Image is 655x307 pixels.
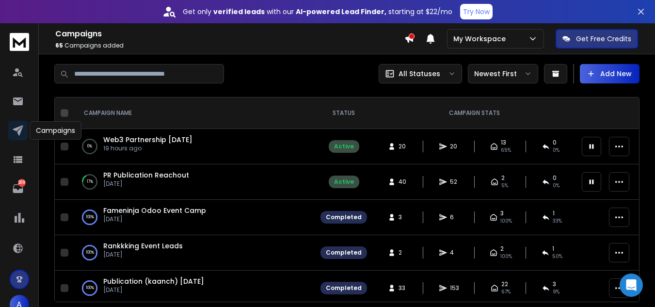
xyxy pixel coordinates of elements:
[72,235,315,271] td: 100%Rankkking Event Leads[DATE]
[72,164,315,200] td: 17%PR Publication Reachout[DATE]
[334,143,354,150] div: Active
[30,121,81,140] div: Campaigns
[553,174,557,182] span: 0
[556,29,638,48] button: Get Free Credits
[500,253,512,260] span: 100 %
[55,28,404,40] h1: Campaigns
[72,97,315,129] th: CAMPAIGN NAME
[468,64,538,83] button: Newest First
[450,178,460,186] span: 52
[501,174,505,182] span: 2
[55,42,404,49] p: Campaigns added
[553,280,556,288] span: 3
[501,139,506,146] span: 13
[86,248,94,258] p: 100 %
[103,206,206,215] a: Fameninja Odoo Event Camp
[450,249,460,257] span: 4
[500,245,504,253] span: 2
[552,253,562,260] span: 50 %
[399,284,408,292] span: 33
[103,251,183,259] p: [DATE]
[399,249,408,257] span: 2
[86,283,94,293] p: 100 %
[86,212,94,222] p: 100 %
[460,4,493,19] button: Try Now
[10,33,29,51] img: logo
[501,288,511,296] span: 67 %
[334,178,354,186] div: Active
[326,284,362,292] div: Completed
[72,129,315,164] td: 0%Web3 Partnership [DATE]19 hours ago
[553,210,555,217] span: 1
[500,217,512,225] span: 100 %
[103,215,206,223] p: [DATE]
[399,143,408,150] span: 20
[18,179,26,187] p: 209
[103,276,204,286] a: Publication (kaanch) [DATE]
[501,146,511,154] span: 65 %
[399,178,408,186] span: 40
[8,179,28,198] a: 209
[373,97,576,129] th: CAMPAIGN STATS
[580,64,639,83] button: Add New
[501,280,508,288] span: 22
[103,170,189,180] a: PR Publication Reachout
[326,249,362,257] div: Completed
[450,284,460,292] span: 153
[463,7,490,16] p: Try Now
[450,143,460,150] span: 20
[553,288,559,296] span: 9 %
[296,7,386,16] strong: AI-powered Lead Finder,
[501,182,508,190] span: 5 %
[213,7,265,16] strong: verified leads
[72,271,315,306] td: 100%Publication (kaanch) [DATE][DATE]
[576,34,631,44] p: Get Free Credits
[315,97,373,129] th: STATUS
[103,286,204,294] p: [DATE]
[553,217,562,225] span: 33 %
[399,69,440,79] p: All Statuses
[450,213,460,221] span: 6
[103,135,192,145] a: Web3 Partnership [DATE]
[453,34,510,44] p: My Workspace
[620,274,643,297] div: Open Intercom Messenger
[55,41,63,49] span: 65
[87,142,92,151] p: 0 %
[103,241,183,251] a: Rankkking Event Leads
[553,139,557,146] span: 0
[552,245,554,253] span: 1
[553,182,559,190] span: 0 %
[399,213,408,221] span: 3
[103,180,189,188] p: [DATE]
[500,210,504,217] span: 3
[87,177,93,187] p: 17 %
[72,200,315,235] td: 100%Fameninja Odoo Event Camp[DATE]
[326,213,362,221] div: Completed
[183,7,452,16] p: Get only with our starting at $22/mo
[103,145,192,152] p: 19 hours ago
[553,146,559,154] span: 0 %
